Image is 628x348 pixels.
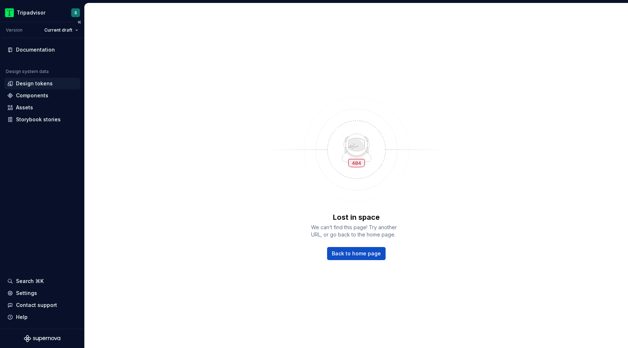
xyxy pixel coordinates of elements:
[327,247,386,260] a: Back to home page
[16,290,37,297] div: Settings
[4,102,80,113] a: Assets
[4,90,80,101] a: Components
[4,114,80,125] a: Storybook stories
[16,278,44,285] div: Search ⌘K
[16,92,48,99] div: Components
[4,275,80,287] button: Search ⌘K
[4,78,80,89] a: Design tokens
[16,46,55,53] div: Documentation
[17,9,45,16] div: Tripadvisor
[16,104,33,111] div: Assets
[75,10,77,16] div: S
[24,335,60,342] svg: Supernova Logo
[333,212,380,222] p: Lost in space
[4,44,80,56] a: Documentation
[4,287,80,299] a: Settings
[332,250,381,257] span: Back to home page
[4,299,80,311] button: Contact support
[4,311,80,323] button: Help
[44,27,72,33] span: Current draft
[16,302,57,309] div: Contact support
[41,25,81,35] button: Current draft
[6,27,23,33] div: Version
[5,8,14,17] img: 0ed0e8b8-9446-497d-bad0-376821b19aa5.png
[1,5,83,20] button: TripadvisorS
[16,80,53,87] div: Design tokens
[16,116,61,123] div: Storybook stories
[6,69,49,74] div: Design system data
[16,313,28,321] div: Help
[311,224,402,238] span: We can’t find this page! Try another URL, or go back to the home page.
[74,17,84,27] button: Collapse sidebar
